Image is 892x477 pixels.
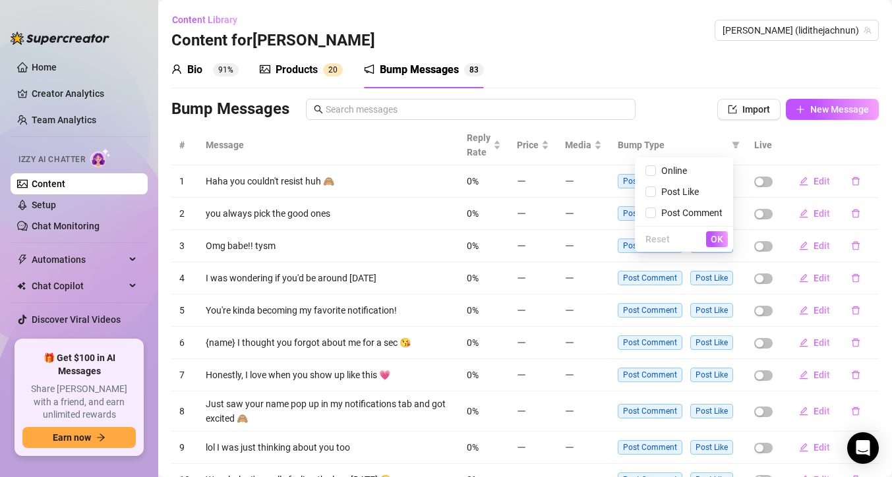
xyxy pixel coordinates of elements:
[517,273,526,283] span: minus
[640,231,675,247] button: Reset
[517,306,526,315] span: minus
[517,138,539,152] span: Price
[841,437,871,458] button: delete
[788,267,841,289] button: Edit
[618,271,682,285] span: Post Comment
[799,209,808,218] span: edit
[171,262,198,295] td: 4
[469,65,474,74] span: 8
[728,105,737,114] span: import
[517,241,526,250] span: minus
[851,209,860,218] span: delete
[851,407,860,416] span: delete
[32,179,65,189] a: Content
[788,300,841,321] button: Edit
[32,249,125,270] span: Automations
[22,352,136,378] span: 🎁 Get $100 in AI Messages
[565,370,574,379] span: minus
[618,174,682,188] span: Post Comment
[18,154,85,166] span: Izzy AI Chatter
[788,364,841,385] button: Edit
[565,138,591,152] span: Media
[467,273,479,283] span: 0%
[517,177,526,186] span: minus
[328,65,333,74] span: 2
[788,171,841,192] button: Edit
[732,141,740,149] span: filter
[333,65,338,74] span: 0
[467,208,479,219] span: 0%
[326,102,628,117] input: Search messages
[32,83,137,104] a: Creator Analytics
[814,176,830,186] span: Edit
[814,273,830,283] span: Edit
[467,337,479,348] span: 0%
[656,186,699,197] span: Post Like
[467,305,479,316] span: 0%
[517,407,526,416] span: minus
[459,125,509,165] th: Reply Rate
[786,99,879,120] button: New Message
[788,235,841,256] button: Edit
[171,30,375,51] h3: Content for [PERSON_NAME]
[32,314,121,325] a: Discover Viral Videos
[171,230,198,262] td: 3
[799,443,808,452] span: edit
[53,432,91,443] span: Earn now
[851,338,860,347] span: delete
[618,238,682,253] span: Post Comment
[171,327,198,359] td: 6
[814,337,830,348] span: Edit
[788,203,841,224] button: Edit
[746,125,781,165] th: Live
[618,440,682,455] span: Post Comment
[810,104,869,115] span: New Message
[851,241,860,250] span: delete
[618,404,682,418] span: Post Comment
[467,406,479,416] span: 0%
[17,254,28,265] span: thunderbolt
[841,171,871,192] button: delete
[799,273,808,283] span: edit
[172,14,237,25] span: Content Library
[799,370,808,379] span: edit
[467,130,491,159] span: Reply Rate
[198,125,459,165] th: Message
[690,404,733,418] span: Post Like
[517,209,526,218] span: minus
[380,62,459,78] div: Bump Messages
[198,327,459,359] td: {name} I thought you forgot about me for a sec 😘
[788,332,841,353] button: Edit
[814,370,830,380] span: Edit
[723,20,871,40] span: Amanda (lidithejachnun)
[314,105,323,114] span: search
[517,338,526,347] span: minus
[565,177,574,186] span: minus
[841,401,871,422] button: delete
[198,165,459,198] td: Haha you couldn't resist huh 🙈
[198,295,459,327] td: You're kinda becoming my favorite notification!
[799,306,808,315] span: edit
[799,338,808,347] span: edit
[814,305,830,316] span: Edit
[565,338,574,347] span: minus
[618,368,682,382] span: Post Comment
[474,65,479,74] span: 3
[796,105,805,114] span: plus
[90,148,111,167] img: AI Chatter
[841,300,871,321] button: delete
[565,241,574,250] span: minus
[171,165,198,198] td: 1
[799,241,808,250] span: edit
[323,63,343,76] sup: 20
[690,303,733,318] span: Post Like
[799,177,808,186] span: edit
[690,335,733,350] span: Post Like
[618,206,682,221] span: Post Comment
[706,231,728,247] button: OK
[171,295,198,327] td: 5
[171,391,198,432] td: 8
[171,64,182,74] span: user
[814,442,830,453] span: Edit
[690,271,733,285] span: Post Like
